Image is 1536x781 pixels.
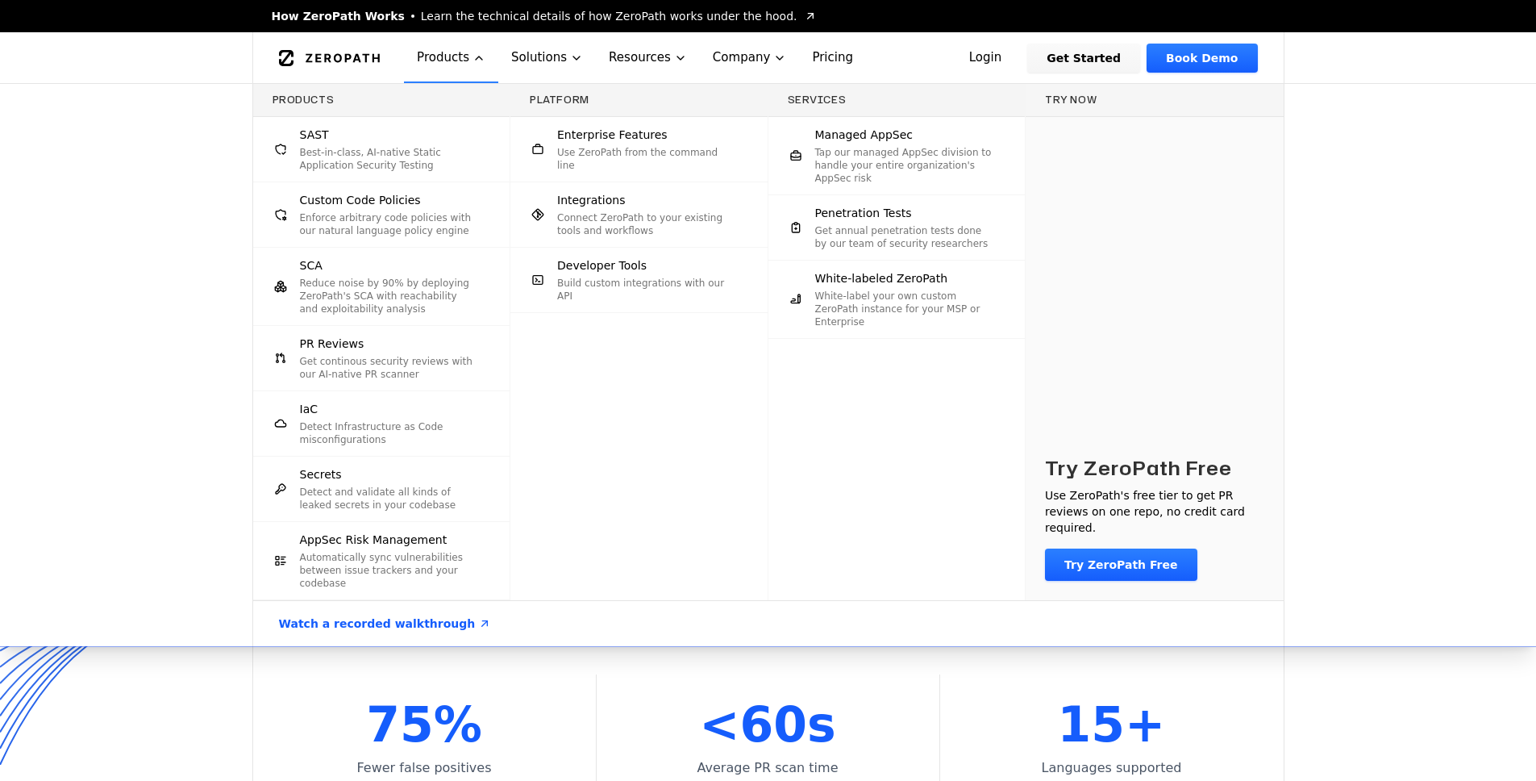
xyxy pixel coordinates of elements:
[788,94,1006,106] h3: Services
[498,32,596,83] button: Solutions
[815,224,993,250] p: Get annual penetration tests done by our team of security researchers
[950,44,1022,73] a: Login
[253,117,510,182] a: SASTBest-in-class, AI-native Static Application Security Testing
[300,486,478,512] p: Detect and validate all kinds of leaked secrets in your codebase
[300,277,478,315] p: Reduce noise by 90% by deploying ZeroPath's SCA with reachability and exploitability analysis
[300,532,447,548] span: AppSec Risk Management
[1042,758,1182,778] p: Languages supported
[1045,94,1264,106] h3: Try now
[300,146,478,172] p: Best-in-class, AI-native Static Application Security Testing
[300,127,329,143] span: SAST
[300,336,364,352] span: PR Reviews
[300,551,478,590] p: Automatically sync vulnerabilities between issue trackers and your codebase
[768,195,1026,260] a: Penetration TestsGet annual penetration tests done by our team of security researchers
[700,32,800,83] button: Company
[260,601,511,646] a: Watch a recorded walkthrough
[815,290,993,328] p: White-label your own custom ZeroPath instance for your MSP or Enterprise
[510,117,768,182] a: Enterprise FeaturesUse ZeroPath from the command line
[1045,455,1232,481] h3: Try ZeroPath Free
[557,192,625,208] span: Integrations
[273,94,491,106] h3: Products
[300,420,478,446] p: Detect Infrastructure as Code misconfigurations
[1045,549,1197,581] a: Try ZeroPath Free
[1045,487,1264,536] p: Use ZeroPath's free tier to get PR reviews on one repo, no credit card required.
[557,277,735,303] p: Build custom integrations with our API
[596,32,700,83] button: Resources
[815,127,914,143] span: Managed AppSec
[530,94,748,106] h3: Platform
[300,466,342,482] span: Secrets
[421,8,797,24] span: Learn the technical details of how ZeroPath works under the hood.
[1147,44,1257,73] a: Book Demo
[1027,44,1140,73] a: Get Started
[404,32,498,83] button: Products
[253,182,510,247] a: Custom Code PoliciesEnforce arbitrary code policies with our natural language policy engine
[815,205,912,221] span: Penetration Tests
[300,192,421,208] span: Custom Code Policies
[510,182,768,247] a: IntegrationsConnect ZeroPath to your existing tools and workflows
[699,700,835,749] div: <60s
[557,211,735,237] p: Connect ZeroPath to your existing tools and workflows
[697,758,839,778] p: Average PR scan time
[253,522,510,599] a: AppSec Risk ManagementAutomatically sync vulnerabilities between issue trackers and your codebase
[300,401,318,417] span: IaC
[253,391,510,456] a: IaCDetect Infrastructure as Code misconfigurations
[300,355,478,381] p: Get continous security reviews with our AI-native PR scanner
[768,117,1026,194] a: Managed AppSecTap our managed AppSec division to handle your entire organization's AppSec risk
[272,8,405,24] span: How ZeroPath Works
[1058,700,1166,749] div: 15+
[252,32,1284,83] nav: Global
[799,32,866,83] a: Pricing
[356,758,491,778] p: Fewer false positives
[272,8,817,24] a: How ZeroPath WorksLearn the technical details of how ZeroPath works under the hood.
[557,127,668,143] span: Enterprise Features
[815,270,948,286] span: White-labeled ZeroPath
[253,326,510,390] a: PR ReviewsGet continous security reviews with our AI-native PR scanner
[253,457,510,521] a: SecretsDetect and validate all kinds of leaked secrets in your codebase
[510,248,768,312] a: Developer ToolsBuild custom integrations with our API
[366,700,482,749] div: 75%
[815,146,993,185] p: Tap our managed AppSec division to handle your entire organization's AppSec risk
[300,211,478,237] p: Enforce arbitrary code policies with our natural language policy engine
[557,146,735,172] p: Use ZeroPath from the command line
[557,257,647,274] span: Developer Tools
[253,248,510,325] a: SCAReduce noise by 90% by deploying ZeroPath's SCA with reachability and exploitability analysis
[768,261,1026,338] a: White-labeled ZeroPathWhite-label your own custom ZeroPath instance for your MSP or Enterprise
[300,257,323,274] span: SCA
